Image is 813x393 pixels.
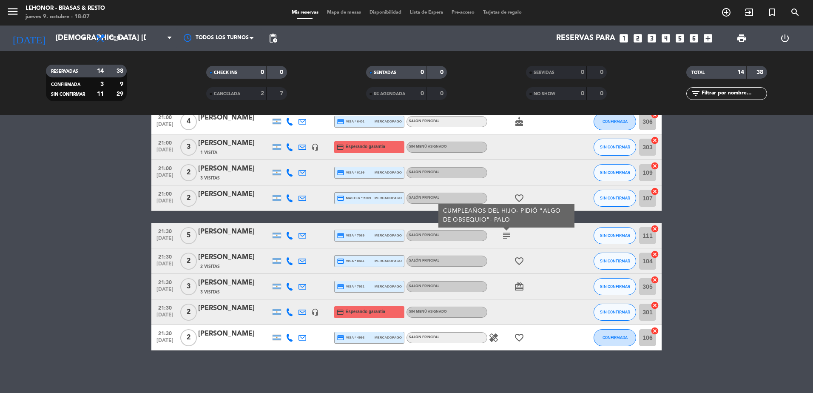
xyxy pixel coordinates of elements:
span: [DATE] [154,147,176,157]
div: LOG OUT [763,26,807,51]
i: looks_6 [688,33,699,44]
div: Lehonor - Brasas & Resto [26,4,105,13]
span: SALÓN PRINCIPAL [409,259,439,262]
span: Mis reservas [287,10,323,15]
span: 21:00 [154,112,176,122]
span: Lista de Espera [406,10,447,15]
span: mercadopago [375,233,402,238]
i: cancel [651,276,659,284]
button: SIN CONFIRMAR [594,278,636,295]
i: credit_card [337,283,344,290]
i: [DATE] [6,29,51,48]
div: [PERSON_NAME] [198,189,270,200]
strong: 0 [600,69,605,75]
i: favorite_border [514,256,524,266]
i: headset_mic [311,308,319,316]
i: subject [501,231,512,241]
span: SIN CONFIRMAR [600,196,630,200]
strong: 0 [421,91,424,97]
i: credit_card [336,308,344,316]
span: 3 [180,278,197,295]
span: visa * 7931 [337,283,364,290]
i: credit_card [337,118,344,125]
span: 21:30 [154,328,176,338]
button: SIN CONFIRMAR [594,304,636,321]
div: CUMPLEAÑOS DEL HIJO- PIDIÓ "ALGO DE OBSEQUIO"- PALO [443,207,570,225]
button: SIN CONFIRMAR [594,190,636,207]
span: [DATE] [154,261,176,271]
span: 2 [180,190,197,207]
span: [DATE] [154,287,176,296]
span: 21:00 [154,163,176,173]
span: 2 [180,164,197,181]
span: SIN CONFIRMAR [600,170,630,175]
button: CONFIRMADA [594,329,636,346]
button: SIN CONFIRMAR [594,253,636,270]
i: credit_card [337,169,344,177]
span: [DATE] [154,312,176,322]
strong: 14 [97,68,104,74]
span: [DATE] [154,173,176,182]
strong: 14 [737,69,744,75]
span: CONFIRMADA [603,119,628,124]
button: SIN CONFIRMAR [594,164,636,181]
strong: 0 [581,91,584,97]
span: 2 [180,329,197,346]
i: healing [489,333,499,343]
i: cancel [651,187,659,196]
span: Esperando garantía [346,143,385,150]
span: 21:30 [154,302,176,312]
i: favorite_border [514,193,524,203]
i: looks_3 [646,33,657,44]
i: cancel [651,250,659,259]
strong: 2 [261,91,264,97]
span: pending_actions [268,33,278,43]
strong: 29 [117,91,125,97]
i: arrow_drop_down [79,33,89,43]
i: cancel [651,327,659,335]
span: master * 5209 [337,194,371,202]
div: [PERSON_NAME] [198,252,270,263]
i: cancel [651,301,659,310]
span: Pre-acceso [447,10,479,15]
div: [PERSON_NAME] [198,303,270,314]
span: [DATE] [154,236,176,245]
span: 21:30 [154,226,176,236]
span: mercadopago [375,284,402,289]
button: CONFIRMADA [594,113,636,130]
div: jueves 9. octubre - 18:07 [26,13,105,21]
span: visa * 8441 [337,257,364,265]
span: Sin menú asignado [409,145,447,148]
span: 2 [180,253,197,270]
div: [PERSON_NAME] [198,226,270,237]
span: mercadopago [375,335,402,340]
i: credit_card [337,232,344,239]
span: SALÓN PRINCIPAL [409,336,439,339]
span: RESERVADAS [51,69,78,74]
strong: 0 [280,69,285,75]
button: SIN CONFIRMAR [594,139,636,156]
i: exit_to_app [744,7,754,17]
span: [DATE] [154,338,176,347]
strong: 0 [421,69,424,75]
i: cancel [651,225,659,233]
span: SIN CONFIRMAR [51,92,85,97]
i: search [790,7,800,17]
span: SIN CONFIRMAR [600,284,630,289]
i: looks_5 [674,33,685,44]
span: mercadopago [375,258,402,264]
span: visa * 0199 [337,169,364,177]
span: visa * 6401 [337,118,364,125]
span: Disponibilidad [365,10,406,15]
span: 3 Visitas [200,289,220,296]
button: SIN CONFIRMAR [594,227,636,244]
i: filter_list [691,88,701,99]
i: menu [6,5,19,18]
strong: 0 [440,69,445,75]
span: mercadopago [375,195,402,201]
button: menu [6,5,19,21]
span: CANCELADA [214,92,240,96]
span: [DATE] [154,198,176,208]
span: CONFIRMADA [603,335,628,340]
span: SIN CONFIRMAR [600,310,630,314]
